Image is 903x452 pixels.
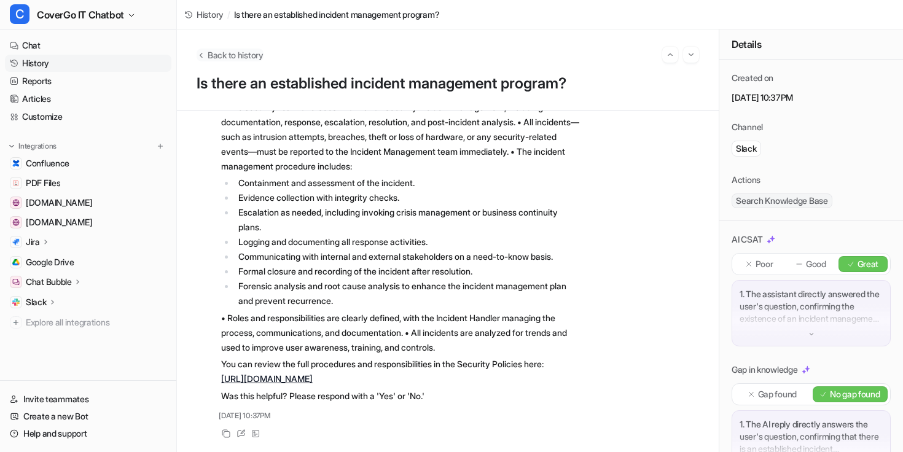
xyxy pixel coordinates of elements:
[687,49,695,60] img: Next session
[12,238,20,246] img: Jira
[197,75,699,93] h1: Is there an established incident management program?
[5,174,171,192] a: PDF FilesPDF Files
[756,258,773,270] p: Poor
[235,205,580,235] li: Escalation as needed, including invoking crisis management or business continuity plans.
[7,142,16,150] img: expand menu
[208,49,264,61] span: Back to history
[5,155,171,172] a: ConfluenceConfluence
[234,8,439,21] span: Is there an established incident management program?
[5,72,171,90] a: Reports
[858,258,879,270] p: Great
[732,364,798,376] p: Gap in knowledge
[5,140,60,152] button: Integrations
[12,259,20,266] img: Google Drive
[184,8,224,21] a: History
[12,160,20,167] img: Confluence
[156,142,165,150] img: menu_add.svg
[18,141,57,151] p: Integrations
[5,425,171,442] a: Help and support
[26,197,92,209] span: [DOMAIN_NAME]
[5,55,171,72] a: History
[197,8,224,21] span: History
[5,214,171,231] a: support.atlassian.com[DOMAIN_NAME]
[732,193,832,208] span: Search Knowledge Base
[736,142,757,155] p: Slack
[227,8,230,21] span: /
[219,410,271,421] span: [DATE] 10:37PM
[683,47,699,63] button: Go to next session
[26,256,74,268] span: Google Drive
[5,391,171,408] a: Invite teammates
[221,311,580,355] p: • Roles and responsibilities are clearly defined, with the Incident Handler managing the process,...
[26,276,72,288] p: Chat Bubble
[26,296,47,308] p: Slack
[5,314,171,331] a: Explore all integrations
[807,330,816,338] img: down-arrow
[666,49,674,60] img: Previous session
[10,316,22,329] img: explore all integrations
[221,357,580,386] p: You can review the full procedures and responsibilities in the Security Policies here:
[806,258,826,270] p: Good
[732,92,891,104] p: [DATE] 10:37PM
[732,121,763,133] p: Channel
[5,37,171,54] a: Chat
[235,190,580,205] li: Evidence collection with integrity checks.
[10,4,29,24] span: C
[37,6,124,23] span: CoverGo IT Chatbot
[732,72,773,84] p: Created on
[235,235,580,249] li: Logging and documenting all response activities.
[732,233,763,246] p: AI CSAT
[26,177,60,189] span: PDF Files
[12,199,20,206] img: community.atlassian.com
[235,279,580,308] li: Forensic analysis and root cause analysis to enhance the incident management plan and prevent rec...
[5,254,171,271] a: Google DriveGoogle Drive
[719,29,903,60] div: Details
[12,298,20,306] img: Slack
[26,216,92,228] span: [DOMAIN_NAME]
[5,408,171,425] a: Create a new Bot
[197,49,264,61] button: Back to history
[221,373,313,384] a: [URL][DOMAIN_NAME]
[235,264,580,279] li: Formal closure and recording of the incident after resolution.
[758,388,797,400] p: Gap found
[221,389,580,403] p: Was this helpful? Please respond with a 'Yes' or 'No.'
[26,236,40,248] p: Jira
[12,278,20,286] img: Chat Bubble
[662,47,678,63] button: Go to previous session
[5,90,171,107] a: Articles
[5,108,171,125] a: Customize
[740,288,883,325] p: 1. The assistant directly answered the user's question, confirming the existence of an incident m...
[732,174,760,186] p: Actions
[26,313,166,332] span: Explore all integrations
[12,219,20,226] img: support.atlassian.com
[5,194,171,211] a: community.atlassian.com[DOMAIN_NAME]
[26,157,69,169] span: Confluence
[235,176,580,190] li: Containment and assessment of the incident.
[235,249,580,264] li: Communicating with internal and external stakeholders on a need-to-know basis.
[830,388,880,400] p: No gap found
[221,100,580,174] p: • The security team oversees information security incident management, including documentation, r...
[12,179,20,187] img: PDF Files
